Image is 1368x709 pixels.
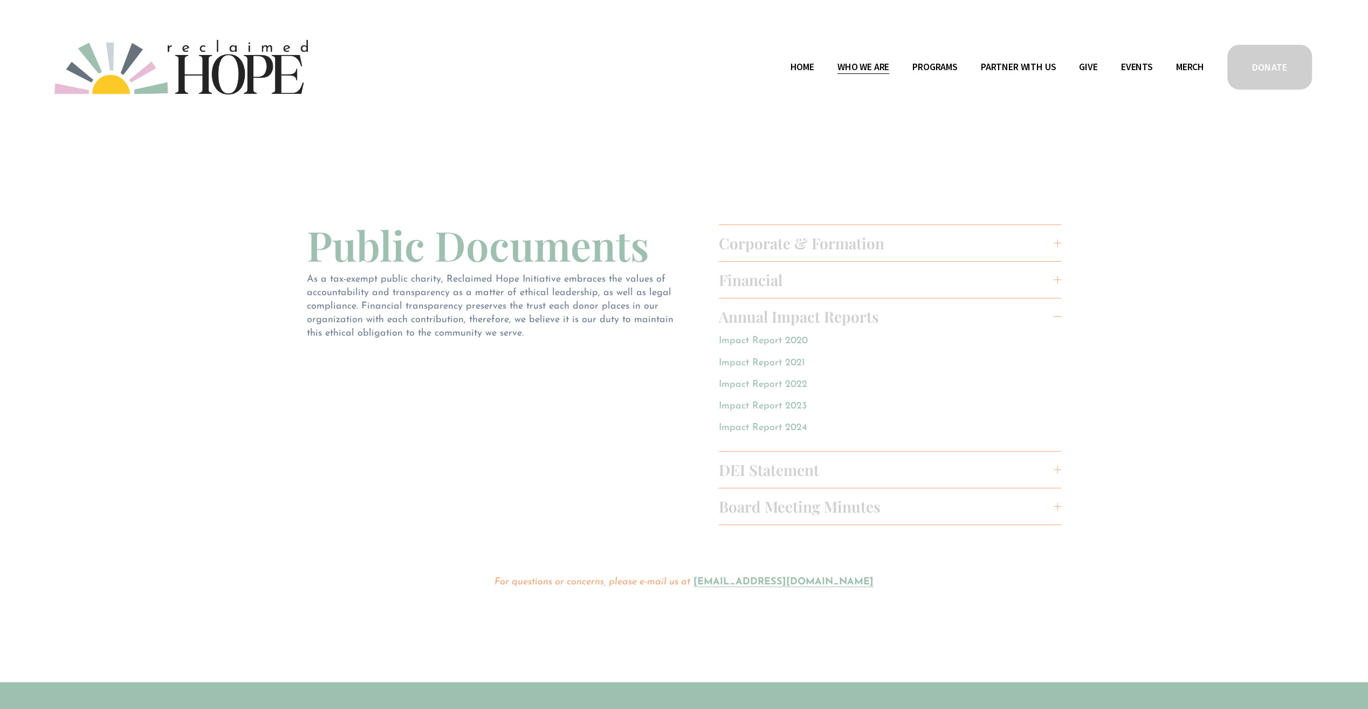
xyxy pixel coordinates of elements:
div: Annual Impact Reports [719,335,1062,451]
a: Give [1079,58,1097,76]
button: DEI Statement [719,452,1062,488]
a: Impact Report 2022 [719,380,807,390]
a: folder dropdown [837,58,889,76]
a: Impact Report 2024 [719,423,807,433]
span: Programs [912,59,958,75]
a: Impact Report 2020 [719,336,808,346]
button: Corporate & Formation [719,225,1062,261]
span: Who We Are [837,59,889,75]
a: Merch [1176,58,1204,76]
img: Reclaimed Hope Initiative [54,40,307,94]
button: Financial [719,262,1062,298]
span: DEI Statement [719,460,1054,480]
em: For questions or concerns, please e-mail us at [494,577,690,587]
span: Financial [719,270,1054,290]
span: Partner With Us [981,59,1056,75]
a: Impact Report 2021 [719,358,805,368]
a: DONATE [1226,43,1313,91]
span: Annual Impact Reports [719,306,1054,326]
span: Corporate & Formation [719,233,1054,253]
button: Board Meeting Minutes [719,488,1062,524]
a: [EMAIL_ADDRESS][DOMAIN_NAME] [693,577,874,587]
span: Public Documents [307,217,649,272]
span: As a tax-exempt public charity, Reclaimed Hope Initiative embraces the values of accountability a... [307,275,677,339]
a: Home [790,58,814,76]
span: Board Meeting Minutes [719,496,1054,516]
button: Annual Impact Reports [719,298,1062,335]
a: Events [1121,58,1153,76]
a: Impact Report 2023 [719,401,807,411]
a: folder dropdown [981,58,1056,76]
a: folder dropdown [912,58,958,76]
